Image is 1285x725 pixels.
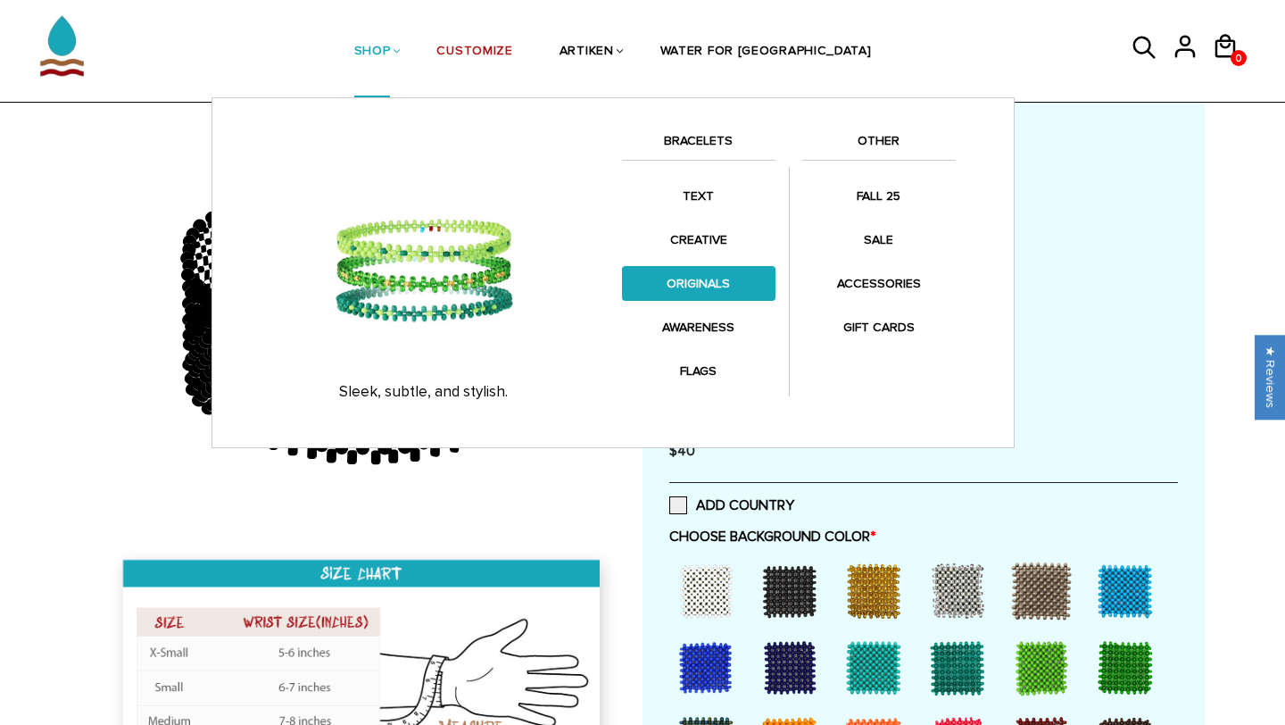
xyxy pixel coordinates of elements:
a: BRACELETS [622,130,775,161]
p: Sleek, subtle, and stylish. [244,383,604,401]
div: Gold [837,554,917,626]
label: ADD COUNTRY [669,496,794,514]
div: Light Green [1005,631,1085,703]
div: White [669,554,750,626]
a: WATER FOR [GEOGRAPHIC_DATA] [660,6,872,98]
a: TEXT [622,179,775,213]
a: SHOP [354,6,391,98]
a: OTHER [802,130,956,161]
a: FALL 25 [802,179,956,213]
a: ORIGINALS [622,266,775,301]
span: 0 [1231,47,1247,70]
div: Kenya Green [1089,631,1169,703]
a: ACCESSORIES [802,266,956,301]
div: Click to open Judge.me floating reviews tab [1255,335,1285,420]
div: Silver [921,554,1001,626]
div: Teal [921,631,1001,703]
div: Bush Blue [669,631,750,703]
a: CUSTOMIZE [436,6,512,98]
a: AWARENESS [622,310,775,345]
div: Grey [1005,554,1085,626]
a: CREATIVE [622,222,775,257]
a: GIFT CARDS [802,310,956,345]
label: CHOOSE BACKGROUND COLOR [669,528,1178,546]
a: FLAGS [622,354,775,388]
a: SALE [802,222,956,257]
div: Turquoise [837,631,917,703]
a: 0 [1231,50,1247,66]
div: Dark Blue [753,631,833,703]
a: ARTIKEN [560,6,614,98]
div: Sky Blue [1089,554,1169,626]
div: Black [753,554,833,626]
